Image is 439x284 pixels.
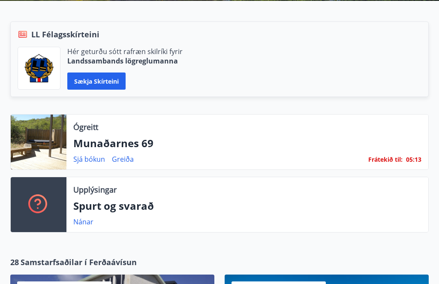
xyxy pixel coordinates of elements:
p: Ógreitt [73,121,98,133]
img: 1cqKbADZNYZ4wXUG0EC2JmCwhQh0Y6EN22Kw4FTY.png [24,54,54,82]
span: LL Félagsskírteini [31,29,99,40]
span: Frátekið til : [368,155,403,164]
span: 05 : [406,155,415,163]
a: Nánar [73,217,93,227]
button: Sækja skírteini [67,73,126,90]
p: Spurt og svarað [73,199,421,213]
p: Hér geturðu sótt rafræn skilríki fyrir [67,47,183,56]
span: Samstarfsaðilar í Ferðaávísun [21,257,137,268]
span: 13 [415,155,421,163]
span: 28 [10,257,19,268]
p: Landssambands lögreglumanna [67,56,183,66]
p: Munaðarnes 69 [73,136,421,151]
a: Sjá bókun [73,154,105,164]
p: Upplýsingar [73,184,117,195]
a: Greiða [112,154,134,164]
